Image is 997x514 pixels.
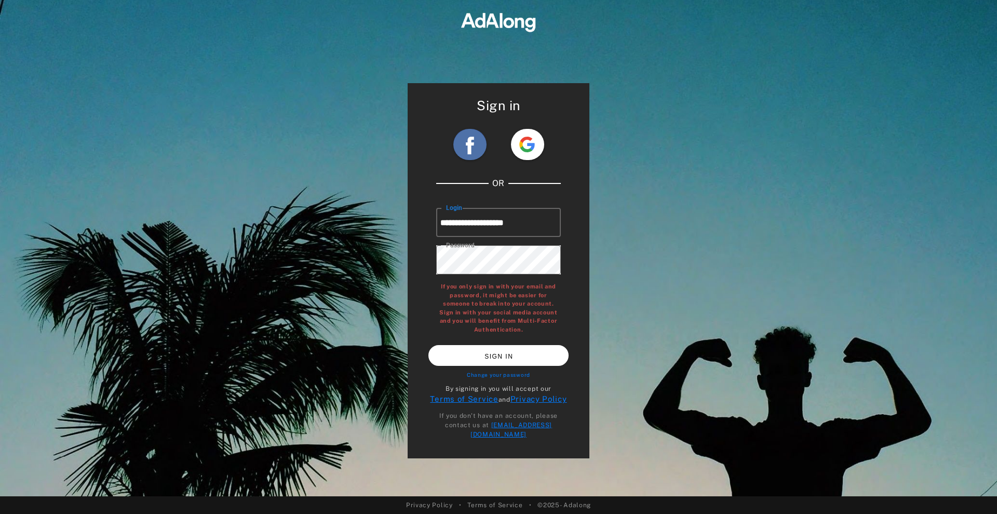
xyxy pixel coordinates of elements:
[489,175,508,192] span: OR
[443,241,474,249] label: Password
[945,464,997,514] iframe: Chat Widget
[428,96,569,121] div: Sign in
[459,500,462,510] span: •
[945,464,997,514] div: Widget de chat
[467,371,530,379] a: Change your password
[428,411,569,439] p: If you don't have an account, please contact us at
[430,394,498,403] a: Terms of Service
[510,394,567,403] a: Privacy Policy
[537,500,591,510] span: © 2025 - Adalong
[430,384,567,405] span: By signing in you will accept our and
[428,345,569,365] button: SIGN IN
[484,353,513,360] span: SIGN IN
[529,500,532,510] span: •
[467,500,522,510] a: Terms of Service
[406,500,453,510] a: Privacy Policy
[428,282,569,334] div: If you only sign in with your email and password, it might be easier for someone to break into yo...
[443,203,462,212] label: Login
[470,421,552,438] a: [EMAIL_ADDRESS][DOMAIN_NAME]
